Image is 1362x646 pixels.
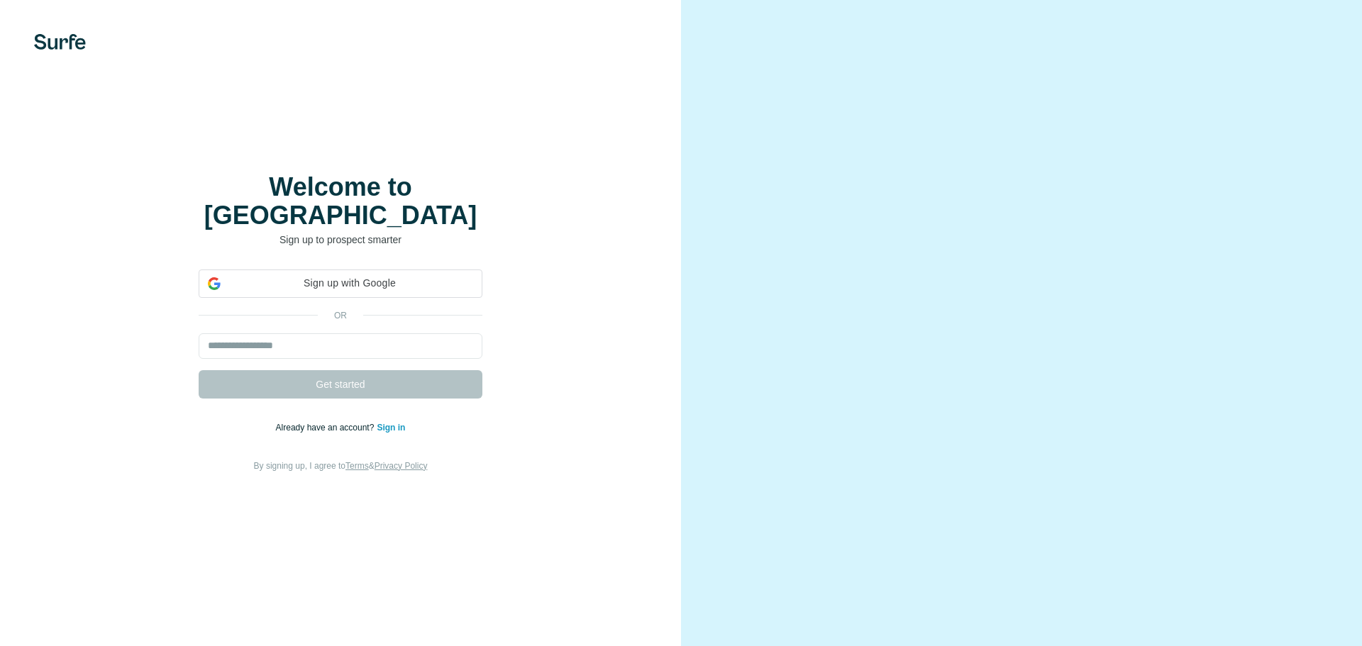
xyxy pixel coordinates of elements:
a: Sign in [377,423,405,433]
a: Privacy Policy [375,461,428,471]
p: or [318,309,363,322]
p: Sign up to prospect smarter [199,233,482,247]
span: Already have an account? [276,423,377,433]
h1: Welcome to [GEOGRAPHIC_DATA] [199,173,482,230]
img: Surfe's logo [34,34,86,50]
a: Terms [345,461,369,471]
span: Sign up with Google [226,276,473,291]
span: By signing up, I agree to & [254,461,428,471]
div: Sign up with Google [199,269,482,298]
